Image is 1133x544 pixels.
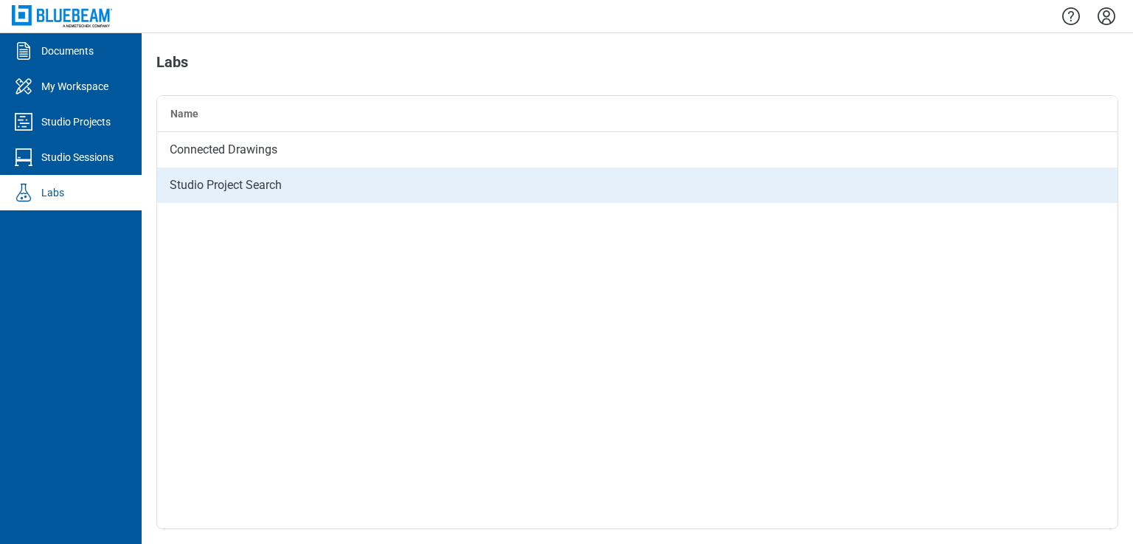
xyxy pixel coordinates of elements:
div: Studio Sessions [41,150,114,165]
button: Settings [1095,4,1118,29]
div: Studio Project Search [157,168,1118,203]
div: My Workspace [41,79,108,94]
img: Bluebeam, Inc. [12,5,112,27]
div: Labs [41,185,64,200]
span: Name [170,108,198,120]
svg: My Workspace [12,75,35,98]
h1: Labs [156,54,188,78]
svg: Studio Projects [12,110,35,134]
svg: Labs [12,181,35,204]
div: Connected Drawings [157,132,1118,168]
div: Studio Projects [41,114,111,129]
svg: Documents [12,39,35,63]
svg: Studio Sessions [12,145,35,169]
div: Documents [41,44,94,58]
